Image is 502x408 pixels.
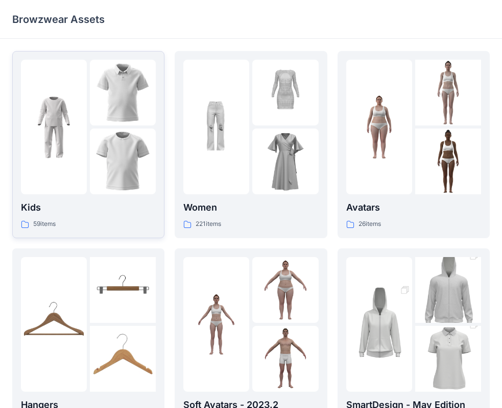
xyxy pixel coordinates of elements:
img: folder 3 [90,129,156,194]
img: folder 3 [90,326,156,392]
a: folder 1folder 2folder 3Avatars26items [338,51,490,238]
p: Kids [21,200,156,215]
img: folder 1 [183,291,249,357]
img: folder 2 [415,241,481,340]
img: folder 1 [346,94,412,160]
p: Browzwear Assets [12,12,105,27]
p: Women [183,200,318,215]
img: folder 1 [21,94,87,160]
p: 221 items [196,219,221,229]
img: folder 3 [415,129,481,194]
p: 26 items [358,219,381,229]
img: folder 1 [183,94,249,160]
img: folder 2 [90,257,156,323]
a: folder 1folder 2folder 3Kids59items [12,51,164,238]
p: Avatars [346,200,481,215]
p: 59 items [33,219,56,229]
img: folder 2 [252,60,318,125]
img: folder 1 [21,291,87,357]
img: folder 1 [346,275,412,374]
img: folder 3 [252,326,318,392]
img: folder 2 [90,60,156,125]
img: folder 2 [415,60,481,125]
img: folder 2 [252,257,318,323]
a: folder 1folder 2folder 3Women221items [175,51,327,238]
img: folder 3 [252,129,318,194]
